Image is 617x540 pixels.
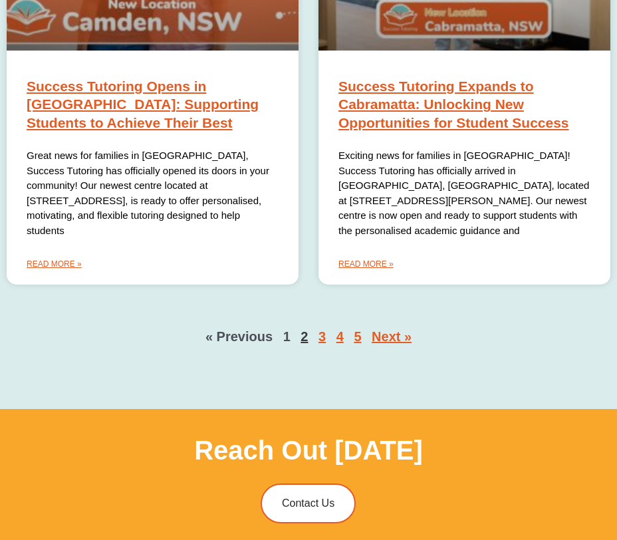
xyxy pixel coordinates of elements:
span: « Previous [205,329,273,344]
span: 1 [283,329,291,344]
a: Read more about Success Tutoring Expands to Cabramatta: Unlocking New Opportunities for Student S... [338,257,394,271]
a: 5 [354,329,361,344]
a: 2 [301,329,308,344]
a: Contact Us [261,483,356,523]
a: Success Tutoring Opens in [GEOGRAPHIC_DATA]: Supporting Students to Achieve Their Best [27,78,259,130]
p: Great news for families in [GEOGRAPHIC_DATA], Success Tutoring has officially opened its doors in... [27,148,279,238]
a: Next » [372,329,412,344]
span: Contact Us [282,498,334,509]
iframe: Chat Widget [389,390,617,540]
a: Read more about Success Tutoring Opens in Camden: Supporting Students to Achieve Their Best [27,257,82,271]
a: 4 [336,329,344,344]
p: Exciting news for families in [GEOGRAPHIC_DATA]! Success Tutoring has officially arrived in [GEOG... [338,148,590,238]
a: Success Tutoring Expands to Cabramatta: Unlocking New Opportunities for Student Success [338,78,569,130]
a: 3 [318,329,326,344]
h2: Reach Out [DATE] [31,437,586,464]
nav: Pagination [7,325,610,349]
